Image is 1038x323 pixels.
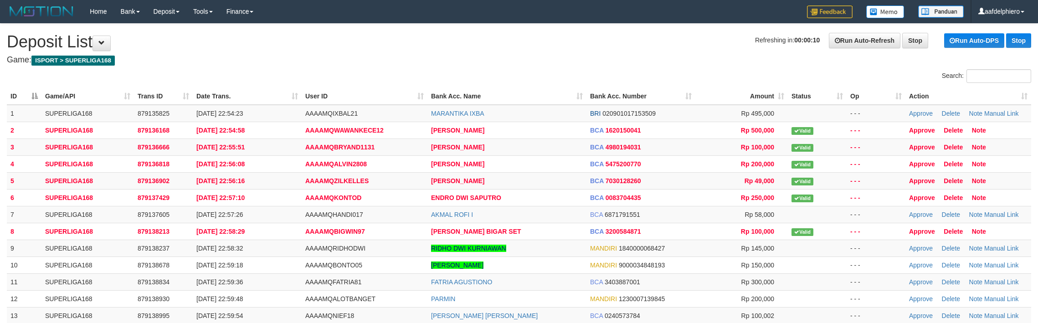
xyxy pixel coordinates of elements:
span: Copy 5475200770 to clipboard [606,160,641,168]
td: SUPERLIGA168 [41,256,134,273]
a: Delete [942,295,960,302]
strong: 00:00:10 [794,36,820,44]
span: Valid transaction [791,127,813,135]
th: Bank Acc. Name: activate to sort column ascending [427,88,586,105]
input: Search: [966,69,1031,83]
span: AAAAMQBIGWIN97 [305,228,365,235]
span: AAAAMQKONTOD [305,194,361,201]
span: BRI [590,110,601,117]
a: [PERSON_NAME] [431,144,484,151]
h1: Deposit List [7,33,1031,51]
a: Delete [942,278,960,286]
a: ENDRO DWI SAPUTRO [431,194,501,201]
a: Approve [909,245,933,252]
th: Date Trans.: activate to sort column ascending [193,88,302,105]
td: - - - [847,206,905,223]
a: Note [969,295,983,302]
td: SUPERLIGA168 [41,138,134,155]
span: AAAAMQZILKELLES [305,177,369,185]
span: 879138995 [138,312,170,319]
td: SUPERLIGA168 [41,155,134,172]
a: MARANTIKA IXBA [431,110,484,117]
td: 5 [7,172,41,189]
a: Note [972,194,986,201]
a: Note [969,278,983,286]
span: Rp 495,000 [741,110,774,117]
span: 879138834 [138,278,170,286]
span: [DATE] 22:54:58 [196,127,245,134]
span: MANDIRI [590,295,617,302]
a: [PERSON_NAME] [431,160,484,168]
span: AAAAMQRIDHODWI [305,245,365,252]
a: PARMIN [431,295,455,302]
img: panduan.png [918,5,964,18]
td: SUPERLIGA168 [41,172,134,189]
span: 879138678 [138,261,170,269]
label: Search: [942,69,1031,83]
span: Valid transaction [791,195,813,202]
span: Copy 1230007139845 to clipboard [619,295,665,302]
span: Rp 100,002 [741,312,774,319]
span: BCA [590,127,604,134]
span: [DATE] 22:58:32 [196,245,243,252]
a: Approve [909,144,935,151]
td: - - - [847,172,905,189]
a: Approve [909,160,935,168]
a: Run Auto-Refresh [829,33,900,48]
span: 879135825 [138,110,170,117]
span: [DATE] 22:56:08 [196,160,245,168]
td: SUPERLIGA168 [41,240,134,256]
span: 879138213 [138,228,170,235]
th: User ID: activate to sort column ascending [302,88,427,105]
a: Manual Link [984,110,1019,117]
td: 9 [7,240,41,256]
span: Copy 020901017153509 to clipboard [602,110,656,117]
span: Rp 500,000 [741,127,774,134]
span: Rp 200,000 [741,160,774,168]
span: Valid transaction [791,178,813,185]
span: [DATE] 22:57:10 [196,194,245,201]
a: Note [972,228,986,235]
a: Manual Link [984,278,1019,286]
td: - - - [847,273,905,290]
td: SUPERLIGA168 [41,223,134,240]
a: Run Auto-DPS [944,33,1004,48]
td: 4 [7,155,41,172]
a: Approve [909,312,933,319]
span: AAAAMQWAWANKECE12 [305,127,384,134]
span: [DATE] 22:58:29 [196,228,245,235]
th: ID: activate to sort column descending [7,88,41,105]
a: Note [972,144,986,151]
span: 879136818 [138,160,170,168]
td: - - - [847,105,905,122]
a: Stop [1006,33,1031,48]
a: Delete [944,228,963,235]
a: Stop [902,33,928,48]
span: Rp 300,000 [741,278,774,286]
span: AAAAMQBRYAND1131 [305,144,375,151]
a: Manual Link [984,211,1019,218]
th: Status: activate to sort column ascending [788,88,847,105]
td: 3 [7,138,41,155]
span: [DATE] 22:59:54 [196,312,243,319]
a: Manual Link [984,245,1019,252]
span: BCA [590,312,603,319]
span: BCA [590,160,604,168]
a: Delete [942,245,960,252]
a: Note [969,261,983,269]
a: Delete [944,194,963,201]
a: Manual Link [984,312,1019,319]
a: Delete [942,211,960,218]
img: Feedback.jpg [807,5,853,18]
span: [DATE] 22:59:36 [196,278,243,286]
a: Delete [942,312,960,319]
span: Valid transaction [791,144,813,152]
span: AAAAMQALVIN2808 [305,160,367,168]
span: Rp 58,000 [745,211,774,218]
td: - - - [847,138,905,155]
a: Manual Link [984,261,1019,269]
span: 879136168 [138,127,170,134]
a: Note [969,211,983,218]
span: 879138930 [138,295,170,302]
a: Delete [942,261,960,269]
